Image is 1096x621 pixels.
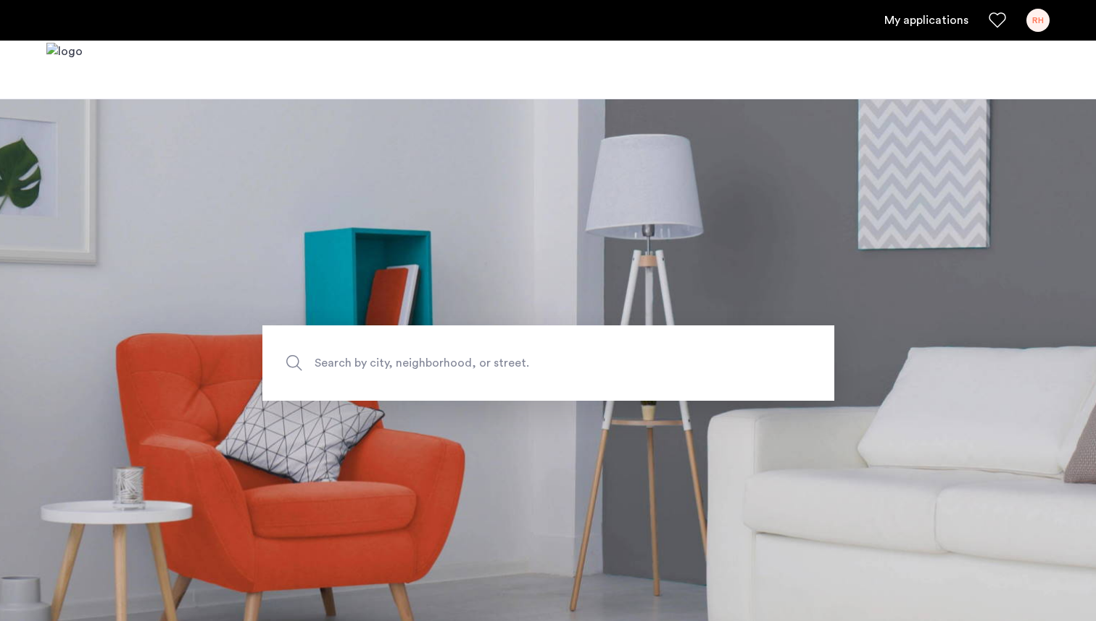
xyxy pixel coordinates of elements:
[315,353,715,372] span: Search by city, neighborhood, or street.
[884,12,968,29] a: My application
[46,43,83,97] a: Cazamio logo
[1026,9,1050,32] div: RH
[989,12,1006,29] a: Favorites
[262,325,834,401] input: Apartment Search
[46,43,83,97] img: logo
